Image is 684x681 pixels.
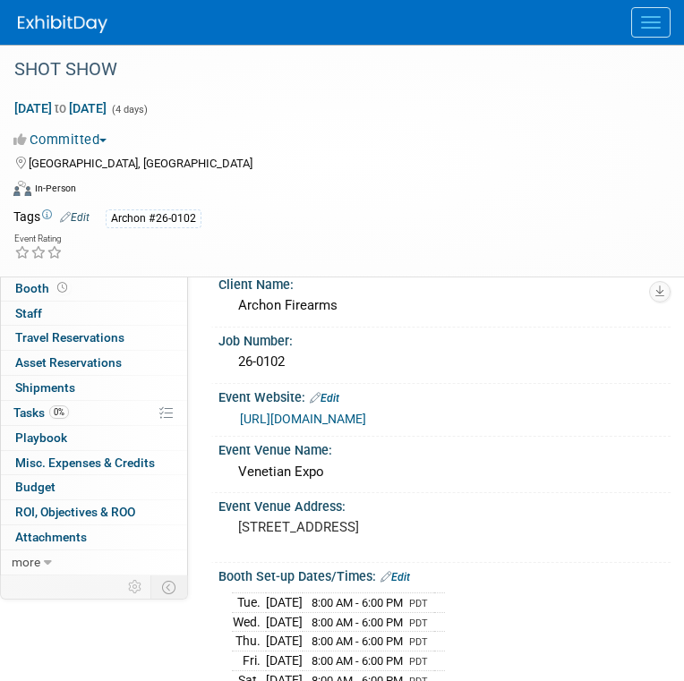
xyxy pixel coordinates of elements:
[13,178,648,205] div: Event Format
[409,598,428,609] span: PDT
[218,437,671,459] div: Event Venue Name:
[409,636,428,648] span: PDT
[151,575,188,599] td: Toggle Event Tabs
[106,209,201,228] div: Archon #26-0102
[238,519,651,535] pre: [STREET_ADDRESS]
[110,104,148,115] span: (4 days)
[266,612,303,632] td: [DATE]
[13,208,90,228] td: Tags
[218,384,671,407] div: Event Website:
[12,555,40,569] span: more
[1,500,187,524] a: ROI, Objectives & ROO
[8,54,648,86] div: SHOT SHOW
[120,575,151,599] td: Personalize Event Tab Strip
[15,430,67,445] span: Playbook
[1,326,187,350] a: Travel Reservations
[380,571,410,583] a: Edit
[15,530,87,544] span: Attachments
[15,355,122,370] span: Asset Reservations
[232,651,266,670] td: Fri.
[232,348,657,376] div: 26-0102
[1,277,187,301] a: Booth
[218,563,671,586] div: Booth Set-up Dates/Times:
[15,306,42,320] span: Staff
[218,493,671,515] div: Event Venue Address:
[1,376,187,400] a: Shipments
[14,234,63,243] div: Event Rating
[1,451,187,475] a: Misc. Expenses & Credits
[232,292,657,319] div: Archon Firearms
[1,525,187,549] a: Attachments
[266,632,303,651] td: [DATE]
[312,634,403,648] span: 8:00 AM - 6:00 PM
[15,480,56,494] span: Budget
[1,550,187,575] a: more
[312,654,403,668] span: 8:00 AM - 6:00 PM
[266,651,303,670] td: [DATE]
[218,328,671,350] div: Job Number:
[232,632,266,651] td: Thu.
[15,505,135,519] span: ROI, Objectives & ROO
[312,596,403,609] span: 8:00 AM - 6:00 PM
[232,593,266,613] td: Tue.
[218,271,671,294] div: Client Name:
[18,15,107,33] img: ExhibitDay
[49,405,69,419] span: 0%
[15,455,155,470] span: Misc. Expenses & Credits
[266,593,303,613] td: [DATE]
[1,426,187,450] a: Playbook
[15,281,71,295] span: Booth
[1,475,187,499] a: Budget
[13,181,31,195] img: Format-Inperson.png
[34,182,76,195] div: In-Person
[60,211,90,224] a: Edit
[409,617,428,629] span: PDT
[310,392,339,404] a: Edit
[29,157,252,170] span: [GEOGRAPHIC_DATA], [GEOGRAPHIC_DATA]
[232,458,657,486] div: Venetian Expo
[409,656,428,668] span: PDT
[312,616,403,629] span: 8:00 AM - 6:00 PM
[52,101,69,115] span: to
[15,380,75,395] span: Shipments
[232,612,266,632] td: Wed.
[54,281,71,294] span: Booth not reserved yet
[13,405,69,420] span: Tasks
[631,7,671,38] button: Menu
[15,330,124,345] span: Travel Reservations
[1,401,187,425] a: Tasks0%
[13,100,107,116] span: [DATE] [DATE]
[1,351,187,375] a: Asset Reservations
[13,131,114,149] button: Committed
[240,412,366,426] a: [URL][DOMAIN_NAME]
[1,302,187,326] a: Staff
